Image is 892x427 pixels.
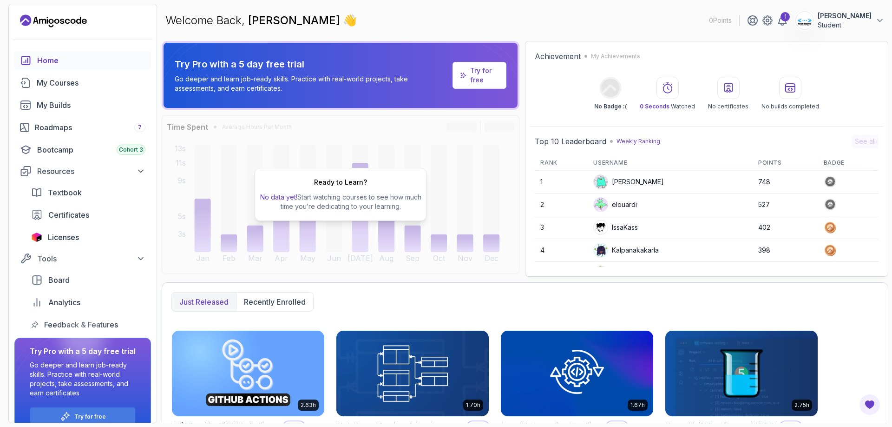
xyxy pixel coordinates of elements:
[818,11,872,20] p: [PERSON_NAME]
[14,96,151,114] a: builds
[535,51,581,62] h2: Achievement
[37,144,145,155] div: Bootcamp
[119,146,143,153] span: Cohort 3
[715,221,883,385] iframe: chat widget
[48,274,70,286] span: Board
[594,266,608,280] img: user profile image
[796,12,813,29] img: user profile image
[753,171,818,193] td: 748
[709,16,732,25] p: 0 Points
[665,331,818,416] img: Java Unit Testing and TDD card
[301,401,316,409] p: 2.63h
[74,413,106,420] a: Try for free
[818,20,872,30] p: Student
[535,171,588,193] td: 1
[26,228,151,247] a: licenses
[14,51,151,70] a: home
[336,331,489,416] img: Database Design & Implementation card
[708,103,748,110] p: No certificates
[535,262,588,285] td: 5
[535,155,588,171] th: Rank
[593,266,621,280] div: NC
[594,175,608,189] img: default monster avatar
[259,193,422,211] p: Start watching courses to see how much time you’re dedicating to your learning.
[640,103,695,110] p: Watched
[30,407,136,426] button: Try for free
[48,187,82,198] span: Textbook
[594,243,608,257] img: default monster avatar
[753,193,818,216] td: 527
[175,58,449,71] p: Try Pro with a 5 day free trial
[594,103,627,110] p: No Badge :(
[535,216,588,239] td: 3
[175,74,449,93] p: Go deeper and learn job-ready skills. Practice with real-world projects, take assessments, and ea...
[593,220,638,235] div: IssaKass
[35,122,145,133] div: Roadmaps
[593,197,637,212] div: elouardi
[48,209,89,220] span: Certificates
[593,174,664,189] div: [PERSON_NAME]
[314,178,367,187] h2: Ready to Learn?
[593,243,659,258] div: Kalpanakakarla
[753,155,818,171] th: Points
[26,183,151,202] a: textbook
[853,390,883,418] iframe: chat widget
[591,53,640,60] p: My Achievements
[852,135,879,148] button: See all
[535,193,588,216] td: 2
[165,13,357,28] p: Welcome Back,
[26,206,151,224] a: certificates
[260,193,297,201] span: No data yet!
[179,296,229,307] p: Just released
[535,136,606,147] h2: Top 10 Leaderboard
[20,13,87,28] a: Landing page
[37,55,145,66] div: Home
[588,155,753,171] th: Username
[617,138,660,145] p: Weekly Ranking
[594,198,608,212] img: default monster avatar
[501,331,653,416] img: Java Integration Testing card
[594,220,608,234] img: user profile image
[244,296,306,307] p: Recently enrolled
[48,297,80,308] span: Analytics
[640,103,669,110] span: 0 Seconds
[780,12,790,21] div: 1
[26,293,151,312] a: analytics
[535,239,588,262] td: 4
[44,319,118,330] span: Feedback & Features
[630,401,645,409] p: 1.67h
[172,331,324,416] img: CI/CD with GitHub Actions card
[138,124,142,131] span: 7
[37,166,145,177] div: Resources
[14,118,151,137] a: roadmaps
[14,250,151,267] button: Tools
[14,73,151,92] a: courses
[343,13,357,28] span: 👋
[794,401,809,409] p: 2.75h
[795,11,885,30] button: user profile image[PERSON_NAME]Student
[248,13,343,27] span: [PERSON_NAME]
[48,232,79,243] span: Licenses
[31,233,42,242] img: jetbrains icon
[37,77,145,88] div: My Courses
[470,66,499,85] a: Try for free
[818,155,879,171] th: Badge
[14,163,151,180] button: Resources
[753,216,818,239] td: 402
[761,103,819,110] p: No builds completed
[14,140,151,159] a: bootcamp
[26,271,151,289] a: board
[37,253,145,264] div: Tools
[453,62,506,89] a: Try for free
[37,100,145,111] div: My Builds
[26,315,151,334] a: feedback
[236,293,313,311] button: Recently enrolled
[30,360,136,398] p: Go deeper and learn job-ready skills. Practice with real-world projects, take assessments, and ea...
[172,293,236,311] button: Just released
[777,15,788,26] a: 1
[466,401,480,409] p: 1.70h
